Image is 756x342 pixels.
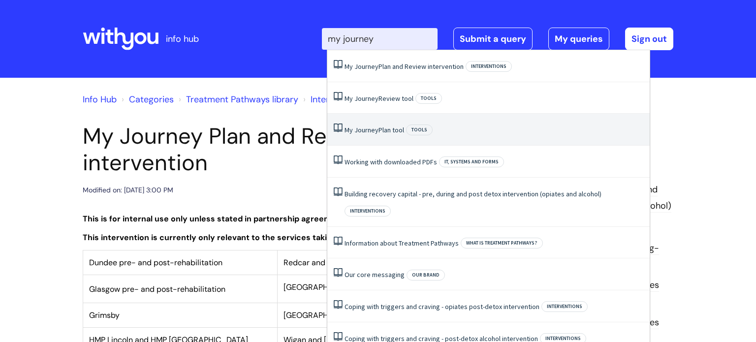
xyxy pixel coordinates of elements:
span: My [345,62,353,71]
span: What is Treatment Pathways? [461,238,543,249]
span: Glasgow pre- and post-rehabilitation [89,284,225,294]
strong: This intervention is currently only relevant to the services taking part in the My Journey pilot: [83,232,448,243]
a: Working with downloaded PDFs [345,157,437,166]
span: Interventions [541,301,588,312]
span: [GEOGRAPHIC_DATA] [283,310,363,320]
a: Categories [129,93,174,105]
li: Solution home [119,92,174,107]
a: Building recovery capital - pre, during and post detox intervention (opiates and alcohol) [345,189,601,198]
a: My JourneyPlan tool [345,125,404,134]
a: My JourneyPlan and Review intervention [345,62,464,71]
a: Treatment Pathways library [186,93,298,105]
span: IT, systems and forms [439,156,504,167]
li: Interventions [301,92,364,107]
a: Sign out [625,28,673,50]
span: Interventions [466,61,512,72]
a: Info Hub [83,93,117,105]
a: My JourneyReview tool [345,94,413,103]
a: Information about Treatment Pathways [345,239,459,248]
a: Submit a query [453,28,533,50]
span: Journey [354,62,378,71]
p: info hub [166,31,199,47]
span: Tools [415,93,442,104]
span: Dundee pre- and post-rehabilitation [89,257,222,268]
a: Our core messaging [345,270,405,279]
span: Tools [406,124,433,135]
span: Interventions [345,206,391,217]
a: Coping with triggers and craving - opiates post-detox intervention [345,302,539,311]
div: Modified on: [DATE] 3:00 PM [83,184,173,196]
span: Grimsby [89,310,120,320]
a: My queries [548,28,609,50]
a: Interventions [311,93,364,105]
li: Treatment Pathways library [176,92,298,107]
span: Our brand [407,270,445,280]
span: Journey [354,94,378,103]
strong: This is for internal use only unless stated in partnership agreements. [83,214,351,224]
span: My [345,94,353,103]
span: My [345,125,353,134]
span: [GEOGRAPHIC_DATA] [283,282,363,292]
span: Redcar and [GEOGRAPHIC_DATA] [283,257,407,268]
input: Search [322,28,438,50]
h1: My Journey Plan and Review intervention [83,123,472,176]
div: | - [322,28,673,50]
span: Journey [354,125,378,134]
